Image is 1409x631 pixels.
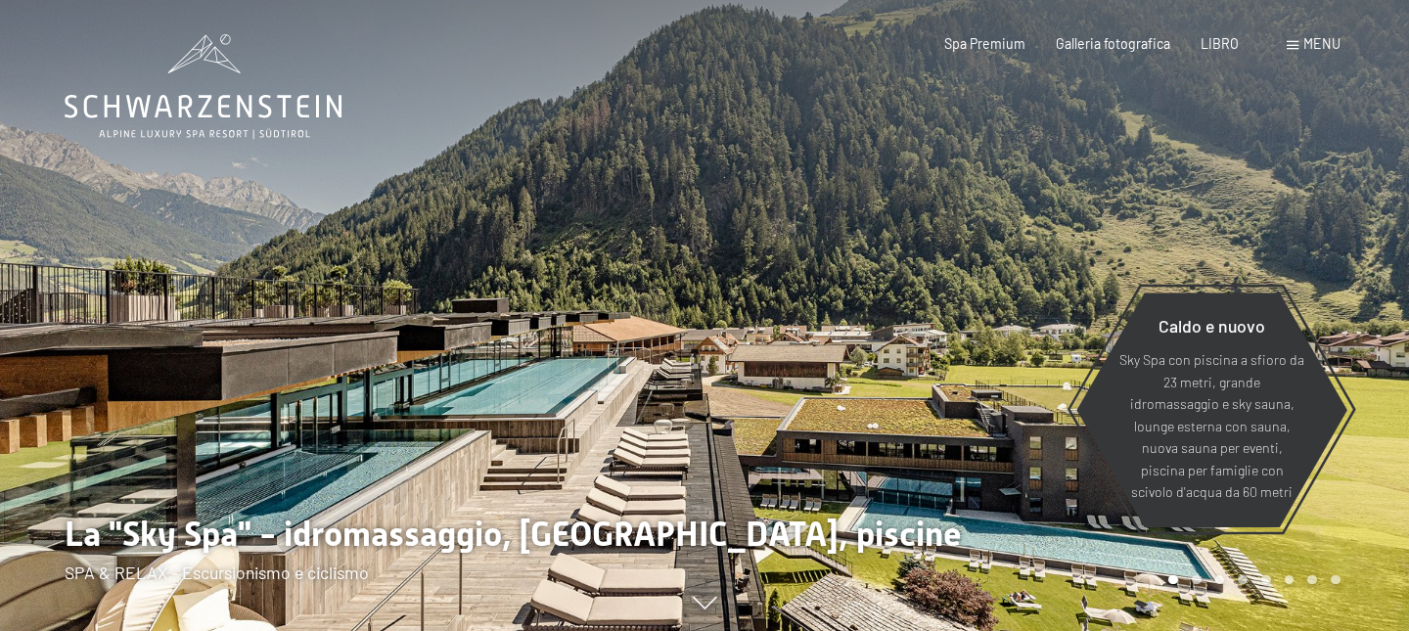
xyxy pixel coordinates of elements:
[1161,575,1340,585] div: Paginazione carosello
[1159,315,1265,337] font: Caldo e nuovo
[1075,292,1348,528] a: Caldo e nuovo Sky Spa con piscina a sfioro da 23 metri, grande idromassaggio e sky sauna, lounge ...
[1331,575,1341,585] div: Pagina 8 della giostra
[1261,575,1271,585] div: Pagina 5 della giostra
[1119,351,1304,500] font: Sky Spa con piscina a sfioro da 23 metri, grande idromassaggio e sky sauna, lounge esterna con sa...
[1238,575,1248,585] div: Pagina 4 del carosello
[1307,575,1317,585] div: Carosello Pagina 7
[1201,35,1239,52] a: LIBRO
[1215,575,1225,585] div: Pagina 3 della giostra
[944,35,1025,52] a: Spa Premium
[1285,575,1295,585] div: Pagina 6 della giostra
[1192,575,1202,585] div: Carosello Pagina 2
[1168,575,1178,585] div: Pagina Carosello 1 (Diapositiva corrente)
[1303,35,1341,52] font: menu
[1056,35,1170,52] a: Galleria fotografica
